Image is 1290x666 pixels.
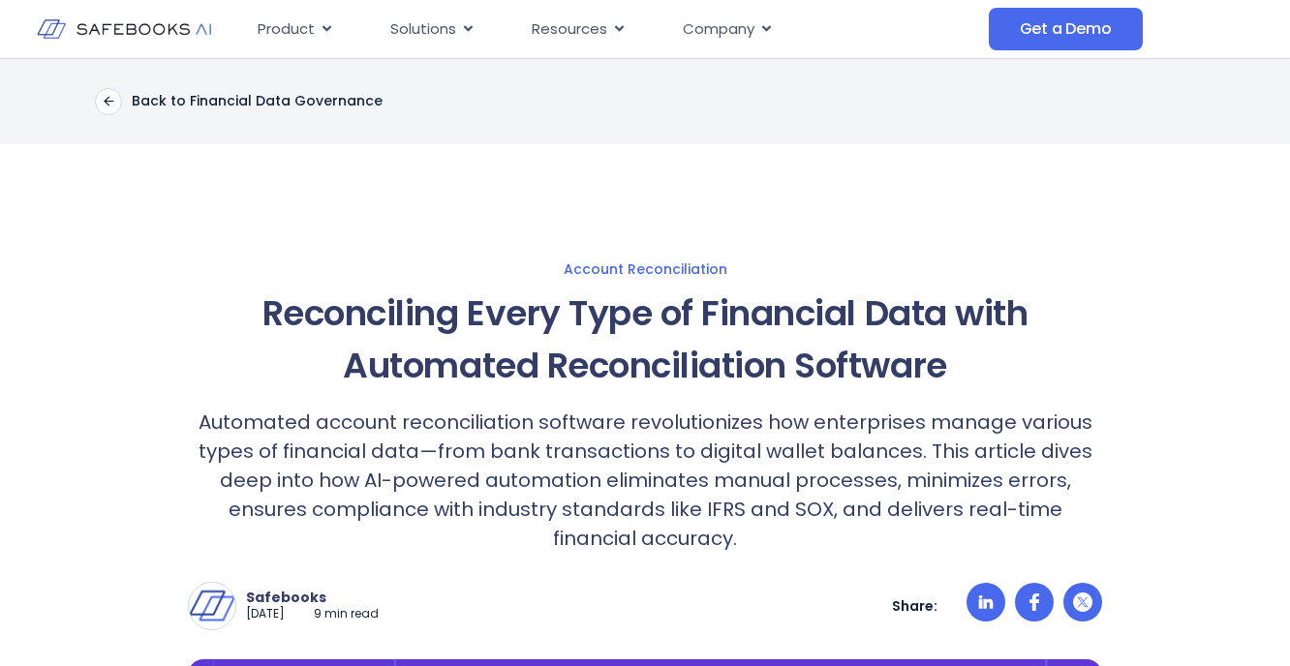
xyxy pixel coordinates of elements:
[246,606,285,622] p: [DATE]
[246,589,379,606] p: Safebooks
[1020,19,1112,39] span: Get a Demo
[258,18,315,41] span: Product
[188,408,1102,553] p: Automated account reconciliation software revolutionizes how enterprises manage various types of ...
[132,92,383,109] p: Back to Financial Data Governance
[989,8,1143,50] a: Get a Demo
[242,11,989,48] nav: Menu
[188,288,1102,392] h1: Reconciling Every Type of Financial Data with Automated Reconciliation Software
[683,18,754,41] span: Company
[390,18,456,41] span: Solutions
[892,597,937,615] p: Share:
[242,11,989,48] div: Menu Toggle
[532,18,607,41] span: Resources
[314,606,379,622] p: 9 min read
[19,260,1271,278] a: Account Reconciliation
[95,88,383,115] a: Back to Financial Data Governance
[189,583,235,629] img: Safebooks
